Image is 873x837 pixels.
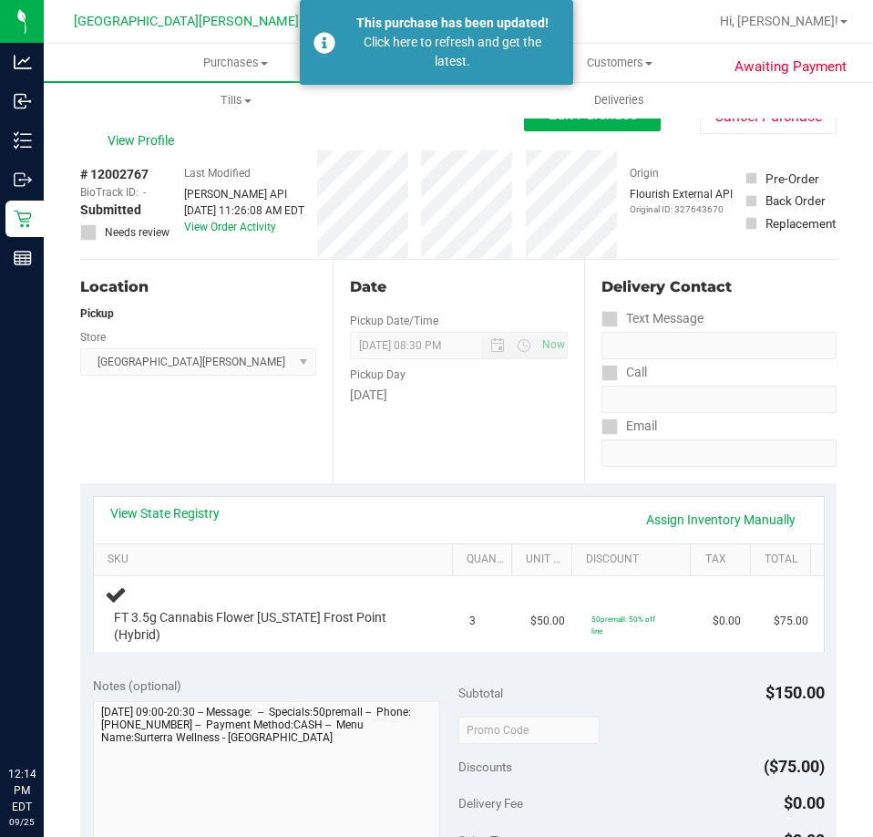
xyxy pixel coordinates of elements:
div: Replacement [765,214,836,232]
inline-svg: Inventory [14,131,32,150]
div: Location [80,276,316,298]
strong: Pickup [80,307,114,320]
div: Date [350,276,569,298]
span: - [143,184,146,201]
span: $75.00 [774,613,808,630]
inline-svg: Analytics [14,53,32,71]
div: Delivery Contact [601,276,837,298]
inline-svg: Retail [14,210,32,228]
a: Quantity [467,553,505,567]
span: 3 [469,613,476,630]
span: Deliveries [570,92,669,108]
a: Unit Price [526,553,564,567]
div: Back Order [765,191,826,210]
div: Flourish External API [630,186,733,216]
input: Format: (999) 999-9999 [601,386,837,413]
label: Text Message [601,305,704,332]
a: Total [765,553,803,567]
span: [GEOGRAPHIC_DATA][PERSON_NAME] [74,14,299,29]
span: Tills [45,92,426,108]
a: Deliveries [427,81,811,119]
span: ($75.00) [764,757,825,776]
span: Awaiting Payment [734,57,847,77]
inline-svg: Outbound [14,170,32,189]
div: [DATE] 11:26:08 AM EDT [184,202,304,219]
span: # 12002767 [80,165,149,184]
span: $0.00 [784,793,825,812]
span: Customers [428,55,810,71]
a: Customers [427,44,811,82]
a: Assign Inventory Manually [634,504,807,535]
span: $150.00 [765,683,825,702]
span: Purchases [44,55,427,71]
label: Email [601,413,657,439]
a: Discount [586,553,683,567]
span: View Profile [108,131,180,150]
div: Pre-Order [765,170,819,188]
a: Tills [44,81,427,119]
label: Call [601,359,647,386]
span: Discounts [458,750,512,783]
span: Hi, [PERSON_NAME]! [720,14,838,28]
div: [DATE] [350,386,569,405]
div: This purchase has been updated! [345,14,560,33]
a: View State Registry [110,504,220,522]
label: Store [80,329,106,346]
span: Submitted [80,201,141,220]
a: SKU [108,553,445,567]
span: $50.00 [530,613,565,630]
span: Subtotal [458,686,503,700]
a: View Order Activity [184,221,276,233]
inline-svg: Reports [14,249,32,267]
label: Last Modified [184,165,251,181]
input: Format: (999) 999-9999 [601,332,837,359]
iframe: Resource center [18,691,73,746]
a: Tax [705,553,744,567]
label: Pickup Day [350,367,406,383]
span: Notes (optional) [93,678,181,693]
p: 12:14 PM EDT [8,766,36,815]
span: FT 3.5g Cannabis Flower [US_STATE] Frost Point (Hybrid) [114,609,423,644]
label: Origin [630,165,659,181]
span: Delivery Fee [458,796,523,811]
a: Purchases [44,44,427,82]
span: Needs review [105,224,169,241]
span: 50premall: 50% off line [591,615,655,635]
input: Promo Code [458,717,600,744]
span: BioTrack ID: [80,184,139,201]
span: $0.00 [713,613,741,630]
label: Pickup Date/Time [350,313,438,329]
div: [PERSON_NAME] API [184,186,304,202]
p: 09/25 [8,815,36,829]
p: Original ID: 327643670 [630,202,733,216]
inline-svg: Inbound [14,92,32,110]
div: Click here to refresh and get the latest. [345,33,560,71]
